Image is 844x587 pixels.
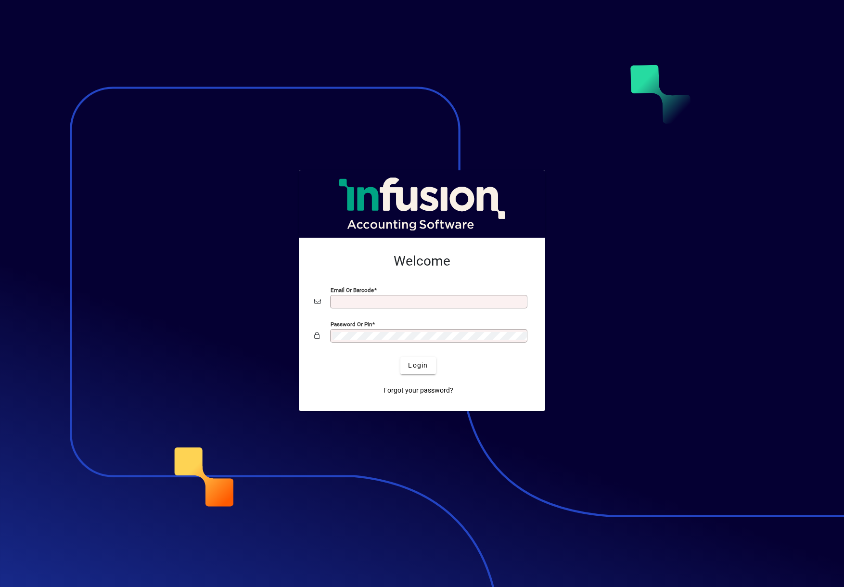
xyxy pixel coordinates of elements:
[380,382,457,399] a: Forgot your password?
[331,320,372,327] mat-label: Password or Pin
[314,253,530,269] h2: Welcome
[331,286,374,293] mat-label: Email or Barcode
[384,385,453,396] span: Forgot your password?
[400,357,435,374] button: Login
[408,360,428,370] span: Login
